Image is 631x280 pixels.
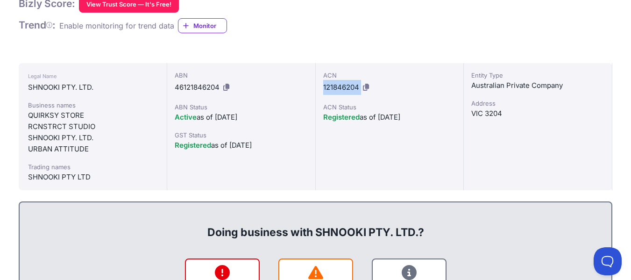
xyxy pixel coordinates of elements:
span: Registered [323,113,360,122]
span: Trend : [19,19,56,31]
div: SHNOOKI PTY LTD [28,172,157,183]
div: ACN [323,71,456,80]
div: GST Status [175,130,308,140]
div: ABN Status [175,102,308,112]
div: as of [DATE] [175,140,308,151]
span: Active [175,113,197,122]
span: Monitor [193,21,227,30]
div: RCNSTRCT STUDIO [28,121,157,132]
div: as of [DATE] [323,112,456,123]
div: Enable monitoring for trend data [59,20,174,31]
div: Legal Name [28,71,157,82]
div: SHNOOKI PTY. LTD. [28,82,157,93]
div: SHNOOKI PTY. LTD. [28,132,157,144]
div: ACN Status [323,102,456,112]
span: 121846204 [323,83,359,92]
a: Monitor [178,18,227,33]
iframe: Toggle Customer Support [594,247,622,275]
div: Business names [28,101,157,110]
div: ABN [175,71,308,80]
div: URBAN ATTITUDE [28,144,157,155]
span: Registered [175,141,211,150]
div: Address [471,99,604,108]
div: QUIRKSY STORE [28,110,157,121]
span: 46121846204 [175,83,220,92]
div: VIC 3204 [471,108,604,119]
div: as of [DATE] [175,112,308,123]
div: Doing business with SHNOOKI PTY. LTD.? [29,210,602,240]
div: Australian Private Company [471,80,604,91]
div: Entity Type [471,71,604,80]
div: Trading names [28,162,157,172]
